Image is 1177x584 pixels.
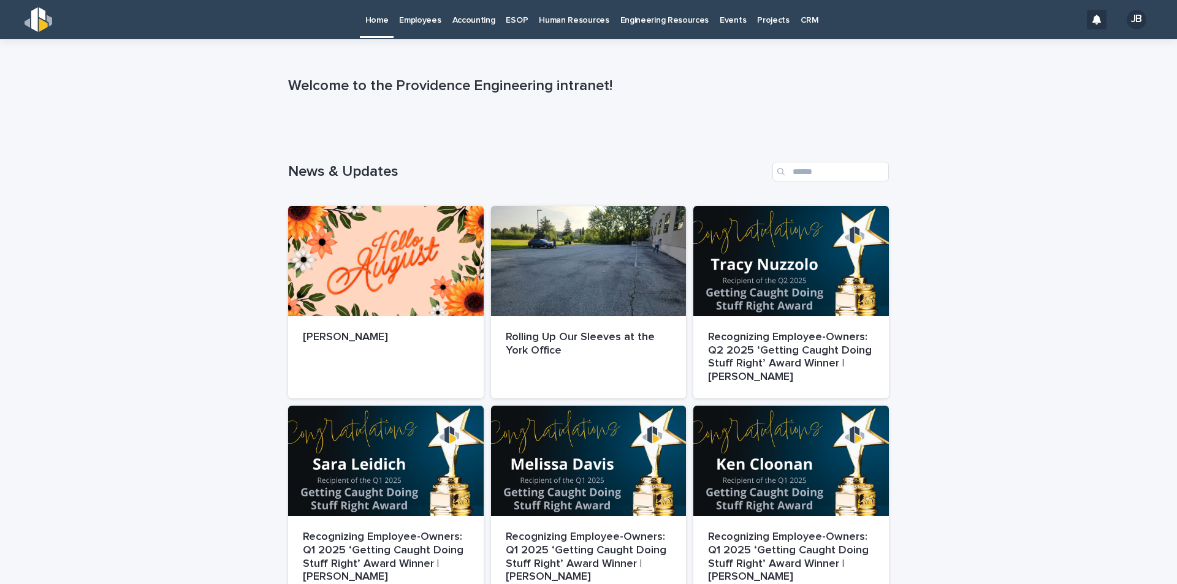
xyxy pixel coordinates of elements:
p: Recognizing Employee-Owners: Q2 2025 ‘Getting Caught Doing Stuff Right’ Award Winner | [PERSON_NAME] [708,331,874,384]
a: Rolling Up Our Sleeves at the York Office [491,206,687,398]
p: Recognizing Employee-Owners: Q1 2025 ‘Getting Caught Doing Stuff Right’ Award Winner | [PERSON_NAME] [708,531,874,583]
a: [PERSON_NAME] [288,206,484,398]
img: s5b5MGTdWwFoU4EDV7nw [25,7,52,32]
a: Recognizing Employee-Owners: Q2 2025 ‘Getting Caught Doing Stuff Right’ Award Winner | [PERSON_NAME] [693,206,889,398]
p: Welcome to the Providence Engineering intranet! [288,77,884,95]
h1: News & Updates [288,163,768,181]
p: Recognizing Employee-Owners: Q1 2025 ‘Getting Caught Doing Stuff Right’ Award Winner | [PERSON_NAME] [303,531,469,583]
input: Search [772,162,889,181]
p: [PERSON_NAME] [303,331,469,344]
div: JB [1127,10,1146,29]
p: Recognizing Employee-Owners: Q1 2025 ‘Getting Caught Doing Stuff Right’ Award Winner | [PERSON_NAME] [506,531,672,583]
p: Rolling Up Our Sleeves at the York Office [506,331,672,357]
